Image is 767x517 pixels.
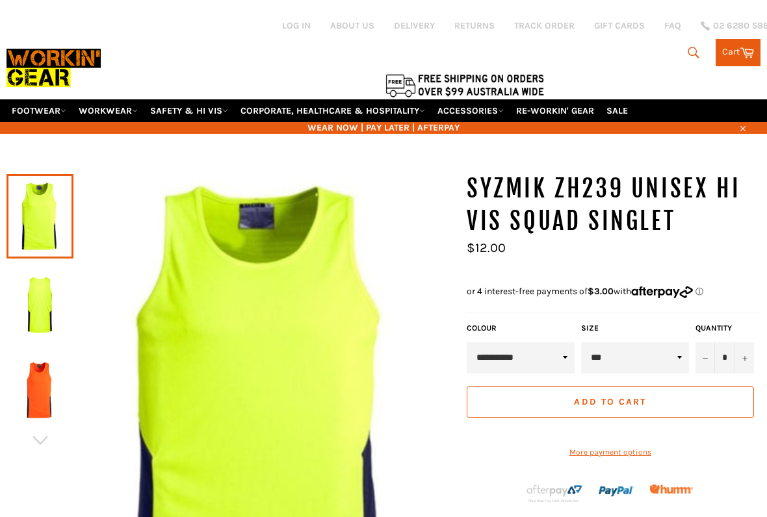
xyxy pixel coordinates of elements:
a: More payment options [467,447,754,458]
span: Add to Cart [574,396,646,407]
a: RETURNS [454,19,495,32]
a: SAFETY & HI VIS [145,99,233,122]
a: GIFT CARDS [594,19,645,32]
img: Flat $9.95 shipping Australia wide [383,71,546,99]
img: paypal.png [599,473,634,509]
span: WEAR NOW | PAY LATER | AFTERPAY [6,121,760,134]
button: Reduce item quantity by one [695,342,715,373]
img: Workin Gear - SYZMIK Unisex Hi Vis Squad Singlet [13,355,67,426]
a: FAQ [664,19,681,32]
img: Afterpay-Logo-on-dark-bg_large.png [525,483,584,503]
h1: SYZMIK ZH239 Unisex Hi Vis Squad Singlet [467,173,760,237]
label: Quantity [695,323,754,334]
img: Workin Gear - SYZMIK Unisex Hi Vis Squad Singlet [13,268,67,339]
a: ACCESSORIES [432,99,509,122]
img: Humm_core_logo_RGB-01_300x60px_small_195d8312-4386-4de7-b182-0ef9b6303a37.png [649,485,694,494]
a: SALE [601,99,633,122]
a: RE-WORKIN' GEAR [511,99,599,122]
span: $12.00 [467,240,506,255]
a: Log in [282,20,311,31]
a: WORKWEAR [73,99,143,122]
a: CORPORATE, HEALTHCARE & HOSPITALITY [235,99,430,122]
a: TRACK ORDER [514,19,575,32]
a: FOOTWEAR [6,99,71,122]
img: Workin Gear leaders in Workwear, Safety Boots, PPE, Uniforms. Australia's No.1 in Workwear [6,42,101,94]
label: COLOUR [467,323,575,334]
a: DELIVERY [394,19,435,32]
button: Add to Cart [467,386,754,418]
a: ABOUT US [330,19,374,32]
a: Cart [716,39,760,66]
label: Size [581,323,689,334]
button: Increase item quantity by one [734,342,754,373]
